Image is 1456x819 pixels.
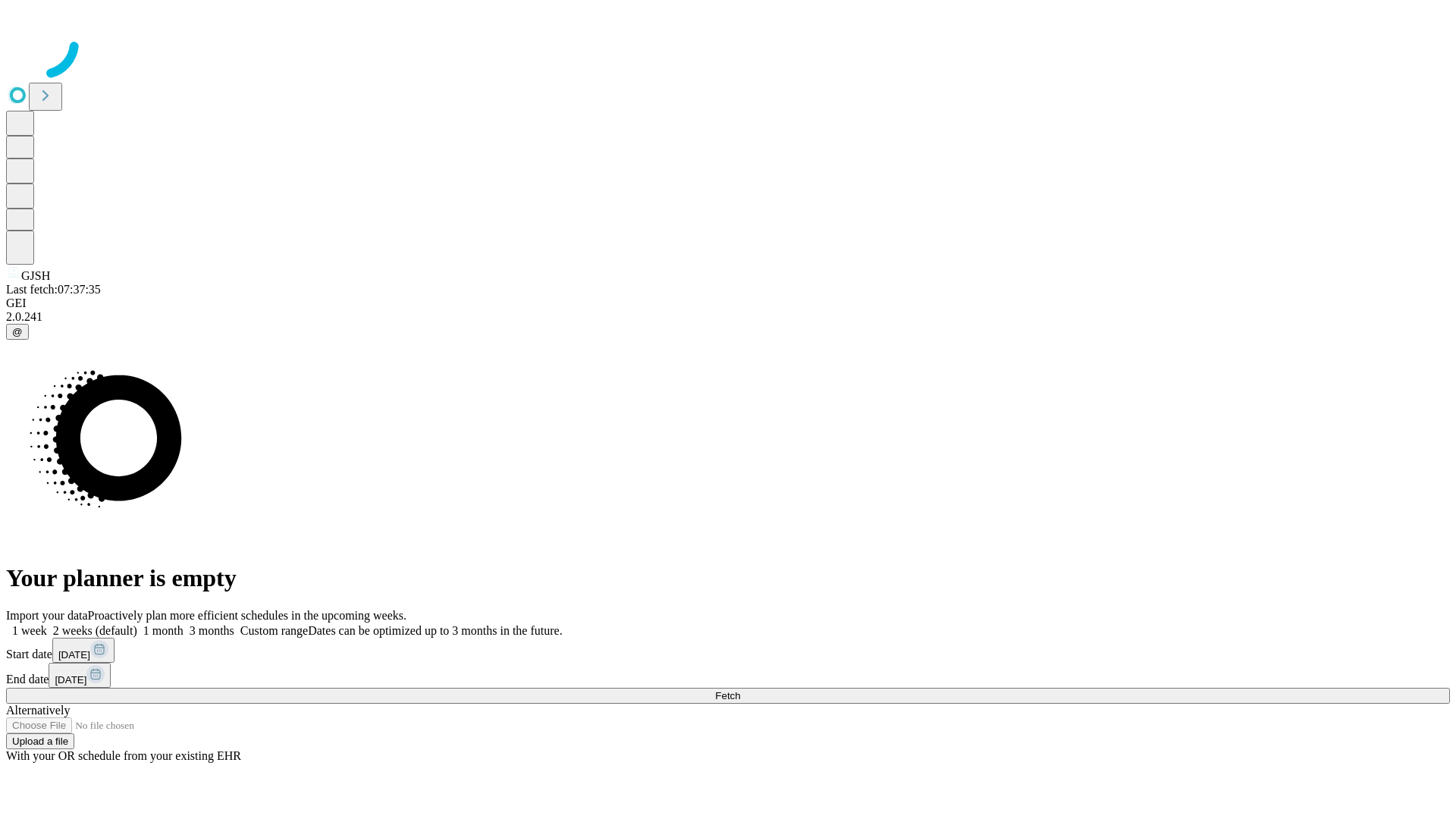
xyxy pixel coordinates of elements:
[715,690,740,701] span: Fetch
[55,674,86,686] span: [DATE]
[49,663,111,688] button: [DATE]
[6,564,1450,592] h1: Your planner is empty
[88,609,406,622] span: Proactively plan more efficient schedules in the upcoming weeks.
[21,269,50,282] span: GJSH
[52,638,115,663] button: [DATE]
[308,624,562,637] span: Dates can be optimized up to 3 months in the future.
[143,624,184,637] span: 1 month
[6,663,1450,688] div: End date
[58,649,90,661] span: [DATE]
[6,609,88,622] span: Import your data
[6,704,70,717] span: Alternatively
[6,749,241,762] span: With your OR schedule from your existing EHR
[12,326,23,337] span: @
[12,624,47,637] span: 1 week
[6,283,101,296] span: Last fetch: 07:37:35
[6,324,29,340] button: @
[6,638,1450,663] div: Start date
[6,733,74,749] button: Upload a file
[6,297,1450,310] div: GEI
[190,624,234,637] span: 3 months
[6,310,1450,324] div: 2.0.241
[53,624,137,637] span: 2 weeks (default)
[6,688,1450,704] button: Fetch
[240,624,308,637] span: Custom range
